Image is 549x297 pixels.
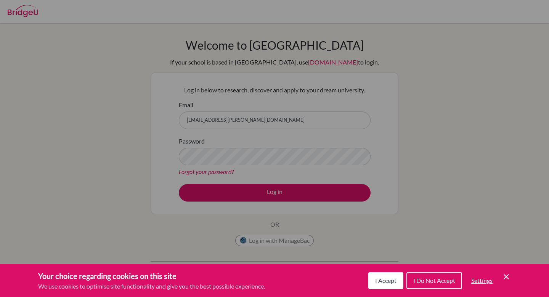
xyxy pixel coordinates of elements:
[471,277,493,284] span: Settings
[375,277,396,284] span: I Accept
[465,273,499,288] button: Settings
[38,270,265,282] h3: Your choice regarding cookies on this site
[406,272,462,289] button: I Do Not Accept
[368,272,403,289] button: I Accept
[502,272,511,281] button: Save and close
[38,282,265,291] p: We use cookies to optimise site functionality and give you the best possible experience.
[413,277,455,284] span: I Do Not Accept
